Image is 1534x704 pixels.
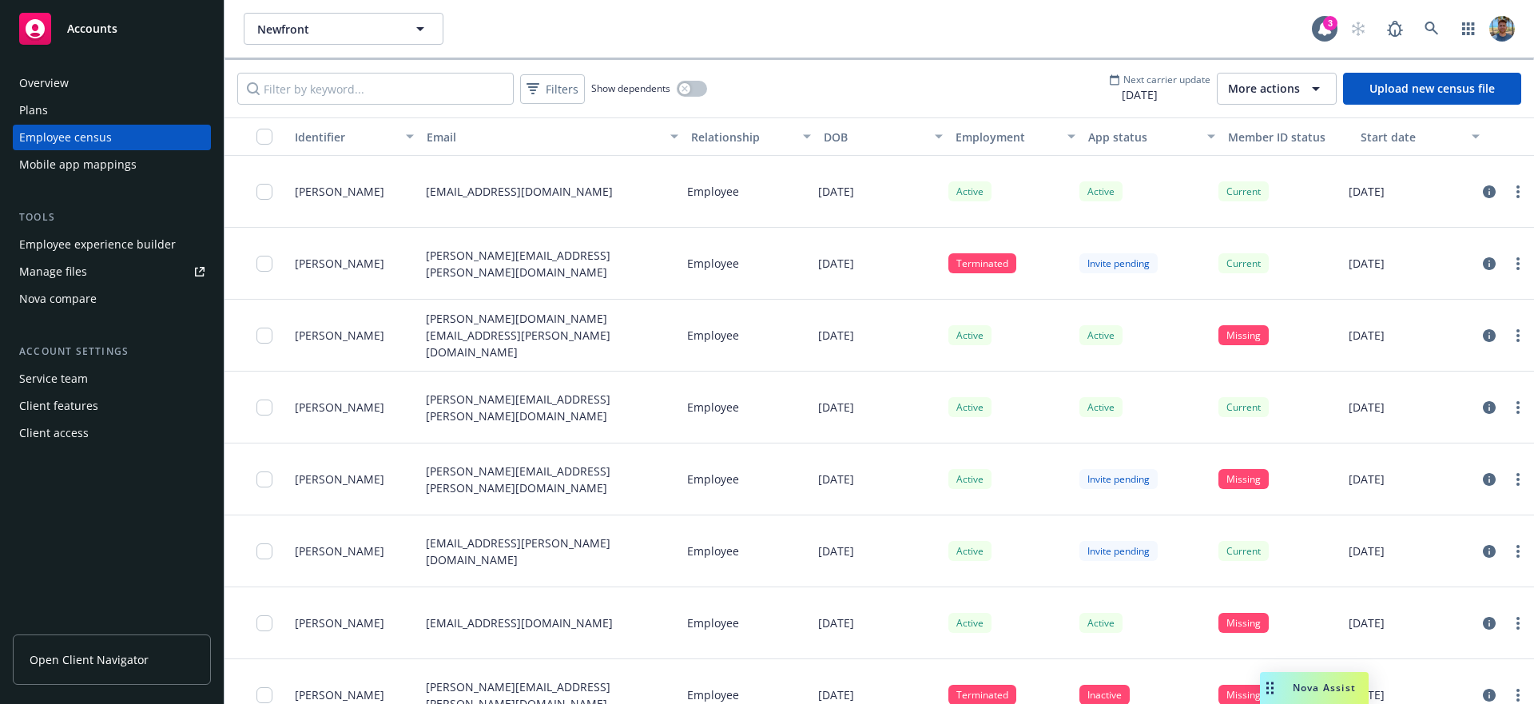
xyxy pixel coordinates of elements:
input: Toggle Row Selected [256,184,272,200]
p: [DATE] [1349,615,1385,631]
p: [DATE] [1349,399,1385,416]
div: App status [1088,129,1198,145]
p: [PERSON_NAME][EMAIL_ADDRESS][PERSON_NAME][DOMAIN_NAME] [426,463,674,496]
p: [DATE] [818,615,854,631]
div: Client features [19,393,98,419]
span: [PERSON_NAME] [295,183,384,200]
a: Mobile app mappings [13,152,211,177]
a: Overview [13,70,211,96]
div: Current [1218,397,1269,417]
p: [PERSON_NAME][DOMAIN_NAME][EMAIL_ADDRESS][PERSON_NAME][DOMAIN_NAME] [426,310,674,360]
p: [PERSON_NAME][EMAIL_ADDRESS][PERSON_NAME][DOMAIN_NAME] [426,391,674,424]
p: [EMAIL_ADDRESS][DOMAIN_NAME] [426,183,613,200]
a: Accounts [13,6,211,51]
div: Member ID status [1228,129,1347,145]
input: Toggle Row Selected [256,328,272,344]
a: more [1508,398,1528,417]
button: Identifier [288,117,420,156]
a: more [1508,182,1528,201]
a: circleInformation [1480,470,1499,489]
span: Filters [523,78,582,101]
a: Start snowing [1342,13,1374,45]
span: [DATE] [1109,86,1210,103]
a: circleInformation [1480,254,1499,273]
p: [DATE] [1349,543,1385,559]
a: Switch app [1453,13,1484,45]
a: Employee experience builder [13,232,211,257]
button: Newfront [244,13,443,45]
p: [DATE] [818,327,854,344]
a: more [1508,614,1528,633]
input: Toggle Row Selected [256,256,272,272]
div: Relationship [691,129,793,145]
img: photo [1489,16,1515,42]
a: Search [1416,13,1448,45]
div: Email [427,129,661,145]
span: Nova Assist [1293,681,1356,694]
div: Active [948,325,992,345]
p: [DATE] [818,686,854,703]
span: Open Client Navigator [30,651,149,668]
a: Nova compare [13,286,211,312]
div: Invite pending [1079,541,1158,561]
div: Active [948,613,992,633]
p: [DATE] [818,399,854,416]
button: More actions [1217,73,1337,105]
p: [DATE] [1349,255,1385,272]
p: Employee [687,183,739,200]
button: DOB [817,117,949,156]
div: Current [1218,541,1269,561]
span: Filters [546,81,578,97]
p: [PERSON_NAME][EMAIL_ADDRESS][PERSON_NAME][DOMAIN_NAME] [426,247,674,280]
input: Toggle Row Selected [256,471,272,487]
button: App status [1082,117,1222,156]
a: Client features [13,393,211,419]
p: [EMAIL_ADDRESS][DOMAIN_NAME] [426,615,613,631]
a: more [1508,542,1528,561]
div: Nova compare [19,286,97,312]
button: Filters [520,74,585,104]
p: [EMAIL_ADDRESS][PERSON_NAME][DOMAIN_NAME] [426,535,674,568]
div: Service team [19,366,88,392]
input: Toggle Row Selected [256,615,272,631]
button: Nova Assist [1260,672,1369,704]
button: Relationship [685,117,817,156]
span: [PERSON_NAME] [295,686,384,703]
div: Start date [1361,129,1462,145]
p: [DATE] [1349,183,1385,200]
div: Tools [13,209,211,225]
a: circleInformation [1480,182,1499,201]
div: Drag to move [1260,672,1280,704]
div: Current [1218,181,1269,201]
div: Employee census [19,125,112,150]
input: Toggle Row Selected [256,687,272,703]
input: Select all [256,129,272,145]
a: circleInformation [1480,398,1499,417]
div: Account settings [13,344,211,360]
span: Next carrier update [1123,73,1210,86]
a: circleInformation [1480,614,1499,633]
a: more [1508,326,1528,345]
span: Accounts [67,22,117,35]
div: Active [1079,613,1123,633]
p: Employee [687,399,739,416]
a: Report a Bug [1379,13,1411,45]
div: 3 [1323,16,1337,30]
div: Client access [19,420,89,446]
a: circleInformation [1480,542,1499,561]
div: Active [948,541,992,561]
div: Active [948,469,992,489]
div: Active [948,181,992,201]
a: more [1508,470,1528,489]
a: Upload new census file [1343,73,1521,105]
a: Client access [13,420,211,446]
div: Missing [1218,325,1269,345]
a: Service team [13,366,211,392]
p: Employee [687,686,739,703]
span: [PERSON_NAME] [295,543,384,559]
span: [PERSON_NAME] [295,615,384,631]
p: Employee [687,255,739,272]
div: Missing [1218,469,1269,489]
div: Employment [956,129,1057,145]
a: Plans [13,97,211,123]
